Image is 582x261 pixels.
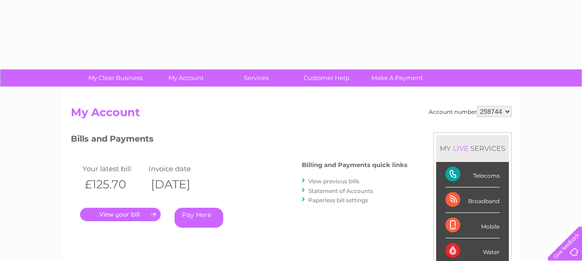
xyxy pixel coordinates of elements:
div: MY SERVICES [436,135,509,162]
h4: Billing and Payments quick links [302,162,407,168]
a: Pay Here [175,208,223,228]
div: Account number [429,106,512,117]
th: £125.70 [80,175,147,194]
div: Mobile [445,213,500,238]
h2: My Account [71,106,512,124]
a: My Clear Business [77,69,154,87]
div: Telecoms [445,162,500,187]
h3: Bills and Payments [71,132,407,149]
a: Statement of Accounts [308,187,373,194]
td: Your latest bill [80,162,147,175]
div: Broadband [445,187,500,213]
a: View previous bills [308,178,359,185]
td: Invoice date [146,162,213,175]
a: Make A Payment [359,69,435,87]
div: LIVE [451,144,470,153]
a: Paperless bill settings [308,197,368,204]
a: My Account [148,69,224,87]
a: Customer Help [288,69,365,87]
th: [DATE] [146,175,213,194]
a: Services [218,69,294,87]
a: . [80,208,161,221]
